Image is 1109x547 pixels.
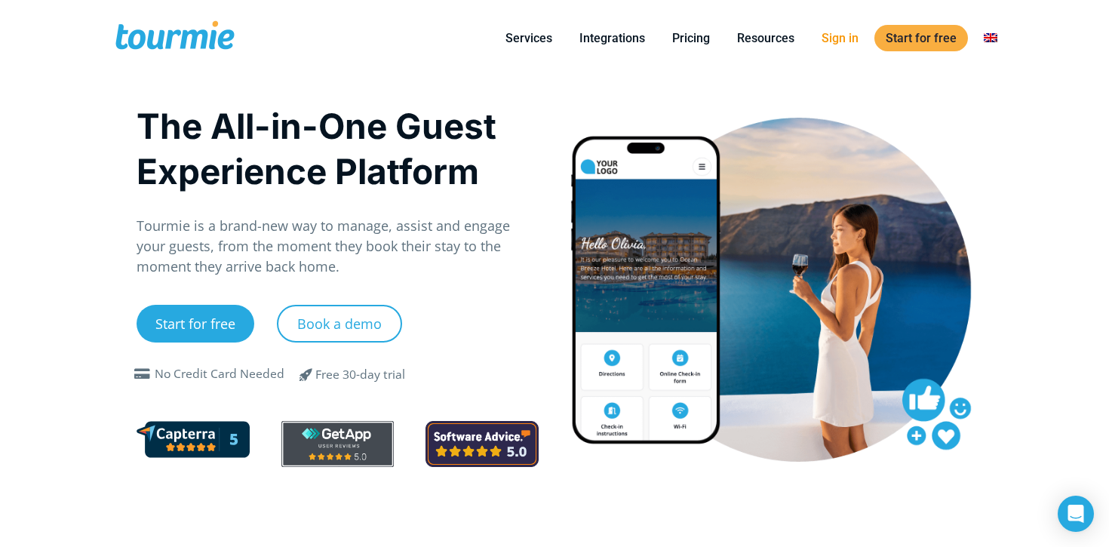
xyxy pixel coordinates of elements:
h1: The All-in-One Guest Experience Platform [137,103,539,194]
a: Sign in [810,29,870,48]
a: Book a demo [277,305,402,343]
a: Integrations [568,29,656,48]
span:  [288,365,324,383]
a: Resources [726,29,806,48]
a: Pricing [661,29,721,48]
div: No Credit Card Needed [155,365,284,383]
a: Switch to [972,29,1009,48]
span:  [131,368,155,380]
a: Start for free [137,305,254,343]
div: Open Intercom Messenger [1058,496,1094,532]
a: Start for free [874,25,968,51]
a: Services [494,29,564,48]
p: Tourmie is a brand-new way to manage, assist and engage your guests, from the moment they book th... [137,216,539,277]
div: Free 30-day trial [315,366,405,384]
